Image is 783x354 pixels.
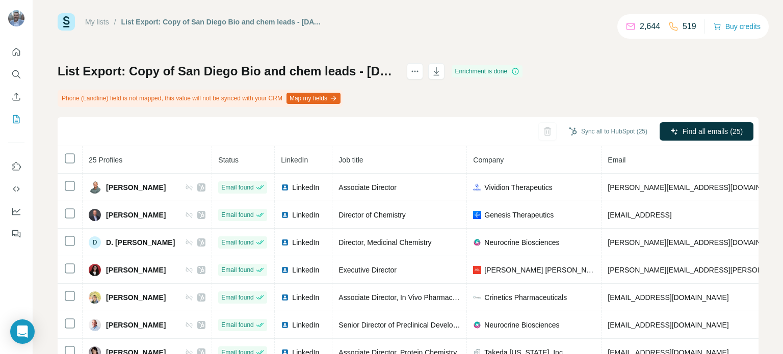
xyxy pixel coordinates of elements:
button: Map my fields [286,93,341,104]
span: LinkedIn [292,320,319,330]
img: LinkedIn logo [281,321,289,329]
img: LinkedIn logo [281,266,289,274]
button: Quick start [8,43,24,61]
img: Surfe Logo [58,13,75,31]
img: Avatar [89,319,101,331]
span: Email found [221,320,253,330]
span: Neurocrine Biosciences [484,237,559,248]
button: Use Surfe API [8,180,24,198]
span: LinkedIn [292,182,319,193]
span: LinkedIn [292,292,319,303]
span: Associate Director [338,183,397,192]
button: My lists [8,110,24,128]
img: company-logo [473,266,481,274]
button: Dashboard [8,202,24,221]
div: Open Intercom Messenger [10,319,35,344]
button: Buy credits [713,19,761,34]
a: My lists [85,18,109,26]
span: [PERSON_NAME] [106,320,166,330]
span: Executive Director [338,266,397,274]
span: Senior Director of Preclinical Development [338,321,473,329]
img: company-logo [473,321,481,329]
span: [EMAIL_ADDRESS][DOMAIN_NAME] [608,321,728,329]
img: LinkedIn logo [281,183,289,192]
div: Phone (Landline) field is not mapped, this value will not be synced with your CRM [58,90,343,107]
div: Enrichment is done [452,65,523,77]
img: Avatar [89,209,101,221]
p: 519 [683,20,696,33]
span: [PERSON_NAME] [PERSON_NAME] [484,265,595,275]
span: Email found [221,293,253,302]
img: company-logo [473,211,481,219]
span: Vividion Therapeutics [484,182,552,193]
span: LinkedIn [292,237,319,248]
span: Status [218,156,239,164]
button: Search [8,65,24,84]
img: Avatar [8,10,24,26]
button: Feedback [8,225,24,243]
img: LinkedIn logo [281,238,289,247]
button: Find all emails (25) [660,122,753,141]
span: [EMAIL_ADDRESS][DOMAIN_NAME] [608,293,728,302]
span: Director, Medicinal Chemistry [338,238,431,247]
span: Neurocrine Biosciences [484,320,559,330]
img: Avatar [89,291,101,304]
span: Crinetics Pharmaceuticals [484,292,567,303]
p: 2,644 [640,20,660,33]
span: Company [473,156,504,164]
span: Director of Chemistry [338,211,405,219]
span: Email found [221,265,253,275]
button: Enrich CSV [8,88,24,106]
span: Email found [221,238,253,247]
span: Associate Director, In Vivo Pharmacology, [MEDICAL_DATA] Discovery [338,293,564,302]
span: D. [PERSON_NAME] [106,237,175,248]
span: [PERSON_NAME] [106,210,166,220]
button: Use Surfe on LinkedIn [8,157,24,176]
img: LinkedIn logo [281,293,289,302]
img: company-logo [473,293,481,302]
span: LinkedIn [281,156,308,164]
span: Email [608,156,625,164]
h1: List Export: Copy of San Diego Bio and chem leads - [DATE] - [DATE] 14:43 [58,63,398,79]
div: List Export: Copy of San Diego Bio and chem leads - [DATE] - [DATE] 14:43 [121,17,324,27]
span: [PERSON_NAME] [106,292,166,303]
div: D [89,236,101,249]
span: Email found [221,183,253,192]
span: [PERSON_NAME] [106,265,166,275]
span: Find all emails (25) [683,126,743,137]
button: actions [407,63,423,79]
span: 25 Profiles [89,156,122,164]
img: Avatar [89,181,101,194]
img: Avatar [89,264,101,276]
li: / [114,17,116,27]
span: [EMAIL_ADDRESS] [608,211,671,219]
button: Sync all to HubSpot (25) [562,124,655,139]
span: LinkedIn [292,265,319,275]
img: company-logo [473,238,481,247]
span: Job title [338,156,363,164]
span: Email found [221,210,253,220]
span: [PERSON_NAME] [106,182,166,193]
span: LinkedIn [292,210,319,220]
span: Genesis Therapeutics [484,210,554,220]
img: LinkedIn logo [281,211,289,219]
img: company-logo [473,183,481,192]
